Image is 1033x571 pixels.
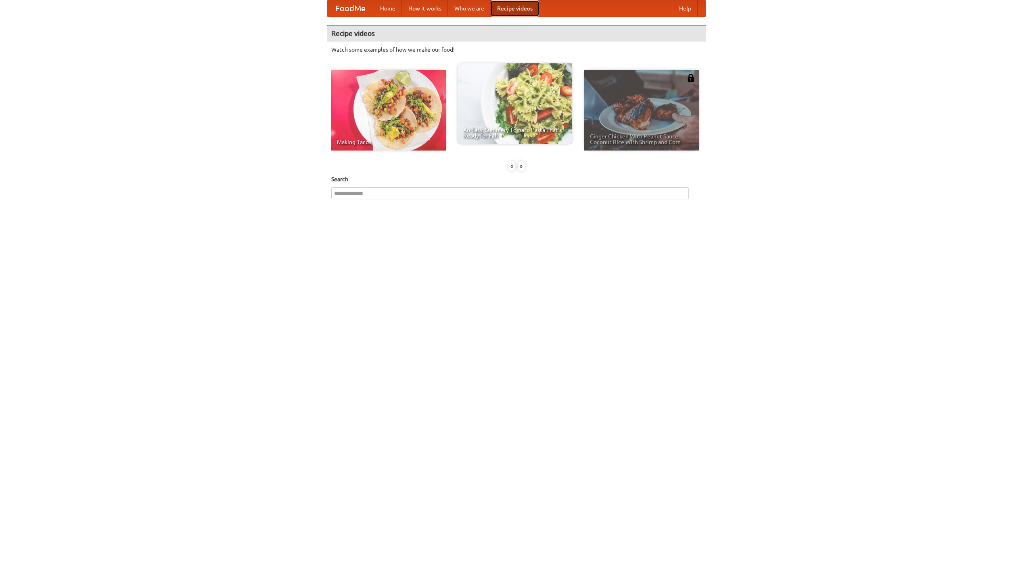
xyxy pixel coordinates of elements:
a: Recipe videos [491,0,539,17]
span: An Easy, Summery Tomato Pasta That's Ready for Fall [463,127,567,138]
div: « [508,161,515,171]
h4: Recipe videos [327,25,706,42]
a: An Easy, Summery Tomato Pasta That's Ready for Fall [458,63,572,144]
p: Watch some examples of how we make our food! [331,46,702,54]
span: Making Tacos [337,139,440,145]
h5: Search [331,175,702,183]
a: Who we are [448,0,491,17]
a: Home [374,0,402,17]
a: Making Tacos [331,70,446,151]
div: » [518,161,525,171]
a: Help [673,0,698,17]
a: FoodMe [327,0,374,17]
a: How it works [402,0,448,17]
img: 483408.png [687,74,695,82]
